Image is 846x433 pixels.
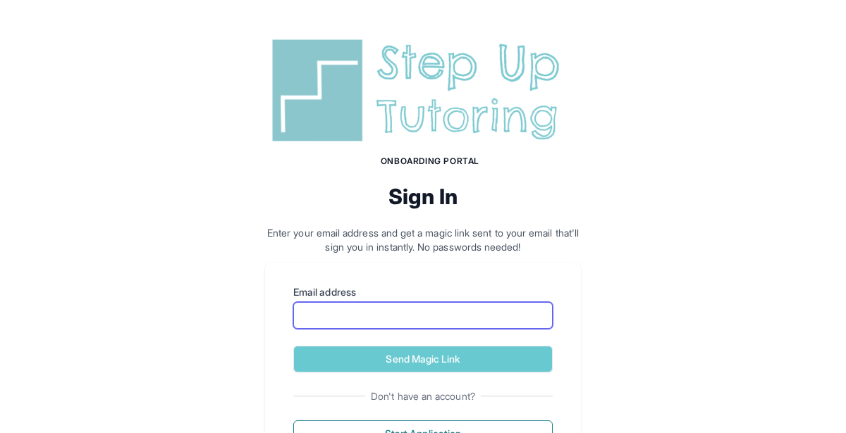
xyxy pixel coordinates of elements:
[279,156,581,167] h1: Onboarding Portal
[265,34,581,147] img: Step Up Tutoring horizontal logo
[265,184,581,209] h2: Sign In
[293,285,553,299] label: Email address
[265,226,581,254] p: Enter your email address and get a magic link sent to your email that'll sign you in instantly. N...
[365,389,481,403] span: Don't have an account?
[293,346,553,372] button: Send Magic Link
